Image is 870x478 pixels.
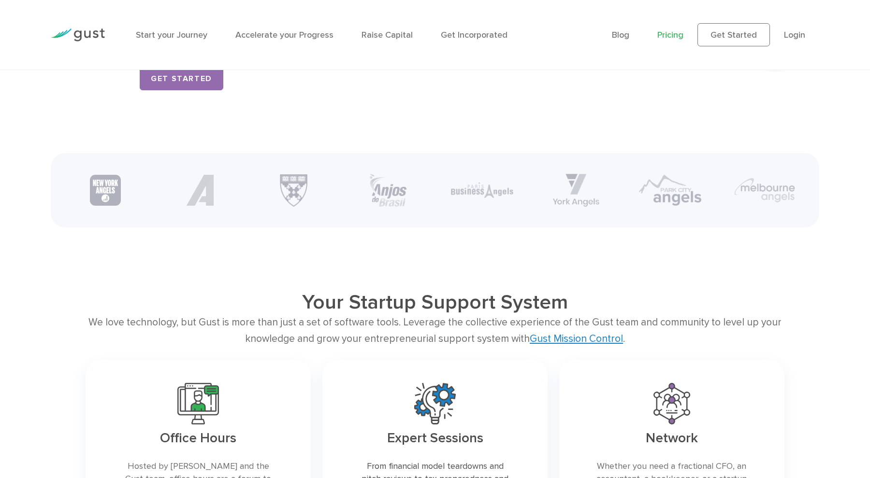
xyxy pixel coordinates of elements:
[277,174,311,207] img: Harvard Business School
[657,30,683,40] a: Pricing
[184,175,215,206] img: Partner
[156,290,715,314] h2: Your Startup Support System
[86,314,784,347] div: We love technology, but Gust is more than just a set of software tools. Leverage the collective e...
[90,175,121,206] img: New York Angels
[553,174,599,207] img: York Angels
[362,30,413,40] a: Raise Capital
[639,174,702,206] img: Park City Angels
[140,67,223,90] a: Get Started
[784,30,805,40] a: Login
[612,30,629,40] a: Blog
[369,174,407,207] img: Anjos Brasil
[697,23,770,46] a: Get Started
[441,30,507,40] a: Get Incorporated
[235,30,333,40] a: Accelerate your Progress
[450,183,513,198] img: Paris Business Angels
[136,30,207,40] a: Start your Journey
[530,333,623,345] a: Gust Mission Control
[51,28,105,42] img: Gust Logo
[733,177,796,204] img: Melbourne Angels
